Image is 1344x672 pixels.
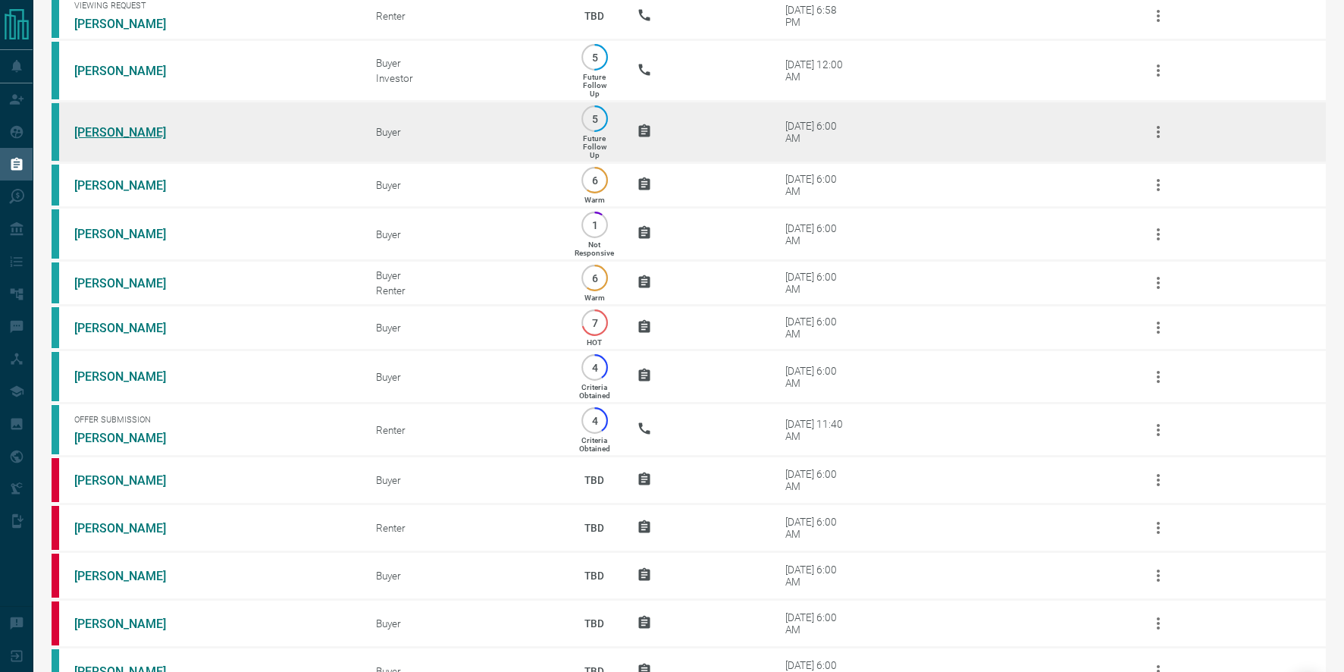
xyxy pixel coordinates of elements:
[589,272,600,284] p: 6
[74,276,188,290] a: [PERSON_NAME]
[52,209,59,259] div: condos.ca
[579,383,610,400] p: Criteria Obtained
[579,436,610,453] p: Criteria Obtained
[785,316,850,340] div: [DATE] 6:00 AM
[74,321,188,335] a: [PERSON_NAME]
[376,228,552,240] div: Buyer
[589,219,600,231] p: 1
[589,317,600,328] p: 7
[74,64,188,78] a: [PERSON_NAME]
[52,458,59,502] div: property.ca
[52,352,59,401] div: condos.ca
[785,611,850,636] div: [DATE] 6:00 AM
[587,338,602,347] p: HOT
[376,424,552,436] div: Renter
[52,506,59,550] div: property.ca
[376,617,552,630] div: Buyer
[376,522,552,534] div: Renter
[583,134,606,159] p: Future Follow Up
[589,52,600,63] p: 5
[74,569,188,583] a: [PERSON_NAME]
[74,431,188,445] a: [PERSON_NAME]
[785,468,850,492] div: [DATE] 6:00 AM
[52,307,59,348] div: condos.ca
[575,507,614,548] p: TBD
[376,269,552,281] div: Buyer
[785,173,850,197] div: [DATE] 6:00 AM
[584,196,605,204] p: Warm
[52,103,59,161] div: condos.ca
[785,271,850,295] div: [DATE] 6:00 AM
[575,603,614,644] p: TBD
[785,516,850,540] div: [DATE] 6:00 AM
[52,601,59,645] div: property.ca
[785,4,850,28] div: [DATE] 6:58 PM
[575,240,614,257] p: Not Responsive
[376,474,552,486] div: Buyer
[74,227,188,241] a: [PERSON_NAME]
[589,113,600,124] p: 5
[785,418,850,442] div: [DATE] 11:40 AM
[74,473,188,488] a: [PERSON_NAME]
[52,262,59,303] div: condos.ca
[376,322,552,334] div: Buyer
[52,554,59,598] div: property.ca
[376,10,552,22] div: Renter
[74,521,188,535] a: [PERSON_NAME]
[376,179,552,191] div: Buyer
[74,178,188,193] a: [PERSON_NAME]
[376,284,552,297] div: Renter
[785,120,850,144] div: [DATE] 6:00 AM
[52,165,59,206] div: condos.ca
[589,362,600,373] p: 4
[785,58,850,83] div: [DATE] 12:00 AM
[785,365,850,389] div: [DATE] 6:00 AM
[74,1,353,11] span: Viewing Request
[589,415,600,426] p: 4
[74,17,188,31] a: [PERSON_NAME]
[52,42,59,99] div: condos.ca
[74,369,188,384] a: [PERSON_NAME]
[376,126,552,138] div: Buyer
[575,460,614,501] p: TBD
[74,125,188,140] a: [PERSON_NAME]
[584,294,605,302] p: Warm
[74,415,353,425] span: Offer Submission
[376,72,552,84] div: Investor
[376,371,552,383] div: Buyer
[376,57,552,69] div: Buyer
[785,222,850,247] div: [DATE] 6:00 AM
[785,564,850,588] div: [DATE] 6:00 AM
[376,570,552,582] div: Buyer
[583,73,606,98] p: Future Follow Up
[589,174,600,186] p: 6
[74,617,188,631] a: [PERSON_NAME]
[52,405,59,454] div: condos.ca
[575,555,614,596] p: TBD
